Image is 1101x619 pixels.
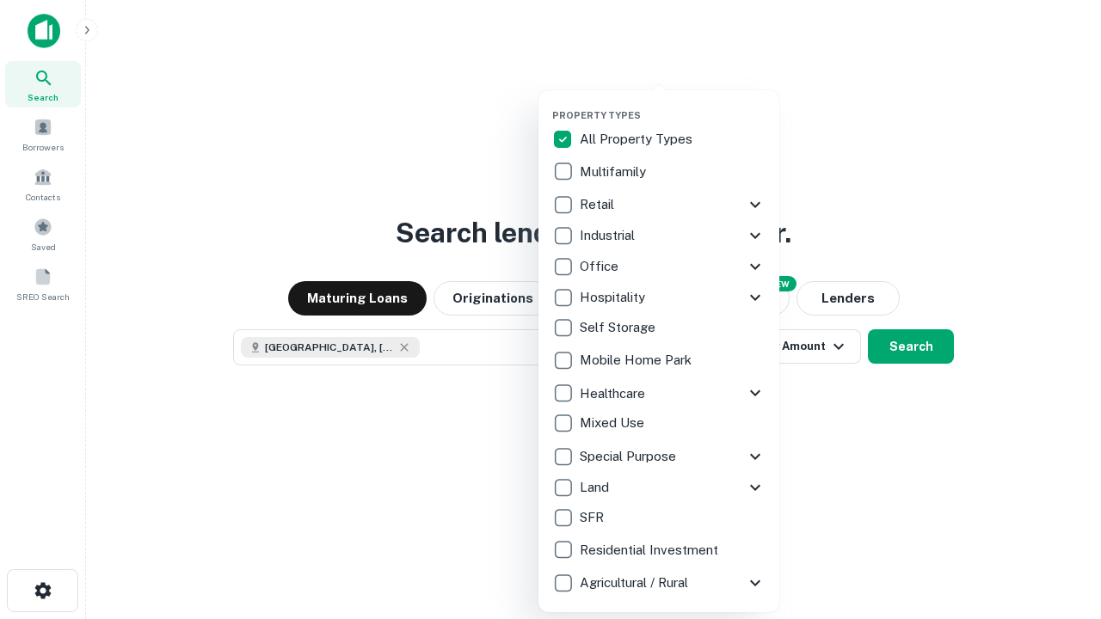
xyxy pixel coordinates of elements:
p: Multifamily [580,162,649,182]
div: Agricultural / Rural [552,567,766,598]
p: Healthcare [580,383,649,404]
p: Industrial [580,225,638,246]
div: Retail [552,189,766,220]
span: Property Types [552,110,641,120]
div: Hospitality [552,282,766,313]
div: Office [552,251,766,282]
div: Special Purpose [552,441,766,472]
div: Industrial [552,220,766,251]
p: SFR [580,507,607,528]
p: All Property Types [580,129,696,150]
p: Self Storage [580,317,659,338]
iframe: Chat Widget [1015,481,1101,564]
p: Residential Investment [580,540,722,561]
p: Mobile Home Park [580,350,695,371]
p: Special Purpose [580,446,680,467]
div: Land [552,472,766,503]
p: Hospitality [580,287,649,308]
p: Mixed Use [580,413,648,433]
p: Office [580,256,622,277]
div: Healthcare [552,377,766,408]
p: Land [580,477,612,498]
p: Retail [580,194,618,215]
p: Agricultural / Rural [580,573,692,593]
